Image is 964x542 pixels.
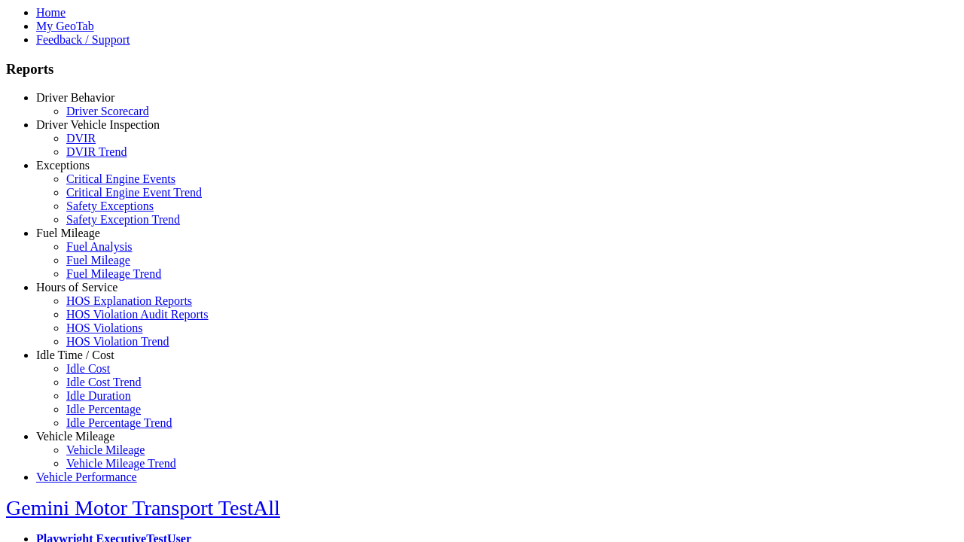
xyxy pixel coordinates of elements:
a: Fuel Analysis [66,240,133,253]
a: Idle Time / Cost [36,349,114,361]
a: Critical Engine Events [66,172,175,185]
a: Fuel Mileage [36,227,100,239]
a: Driver Scorecard [66,105,149,117]
a: Safety Exceptions [66,199,154,212]
a: Exceptions [36,159,90,172]
a: HOS Violation Trend [66,335,169,348]
a: Home [36,6,66,19]
a: Vehicle Mileage [66,443,145,456]
a: My GeoTab [36,20,94,32]
a: Hours of Service [36,281,117,294]
a: HOS Explanation Reports [66,294,192,307]
a: Idle Cost Trend [66,376,142,388]
a: Vehicle Mileage [36,430,114,443]
a: Idle Percentage [66,403,141,416]
a: Vehicle Performance [36,470,137,483]
a: Driver Vehicle Inspection [36,118,160,131]
a: Driver Behavior [36,91,114,104]
a: Fuel Mileage Trend [66,267,161,280]
a: Feedback / Support [36,33,130,46]
a: DVIR [66,132,96,145]
a: Vehicle Mileage Trend [66,457,176,470]
a: Idle Duration [66,389,131,402]
a: Idle Cost [66,362,110,375]
a: Gemini Motor Transport TestAll [6,496,280,519]
a: Idle Percentage Trend [66,416,172,429]
a: DVIR Trend [66,145,127,158]
a: Safety Exception Trend [66,213,180,226]
a: Critical Engine Event Trend [66,186,202,199]
a: HOS Violations [66,321,142,334]
a: Fuel Mileage [66,254,130,266]
h3: Reports [6,61,958,78]
a: HOS Violation Audit Reports [66,308,209,321]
